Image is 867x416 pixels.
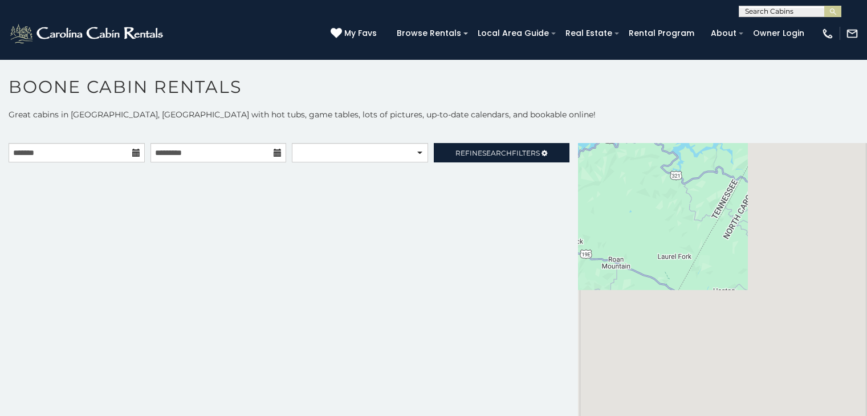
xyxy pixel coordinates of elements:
[391,25,467,42] a: Browse Rentals
[846,27,858,40] img: mail-regular-white.png
[560,25,618,42] a: Real Estate
[472,25,555,42] a: Local Area Guide
[434,143,570,162] a: RefineSearchFilters
[455,149,540,157] span: Refine Filters
[747,25,810,42] a: Owner Login
[9,22,166,45] img: White-1-2.png
[344,27,377,39] span: My Favs
[623,25,700,42] a: Rental Program
[821,27,834,40] img: phone-regular-white.png
[331,27,380,40] a: My Favs
[482,149,512,157] span: Search
[705,25,742,42] a: About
